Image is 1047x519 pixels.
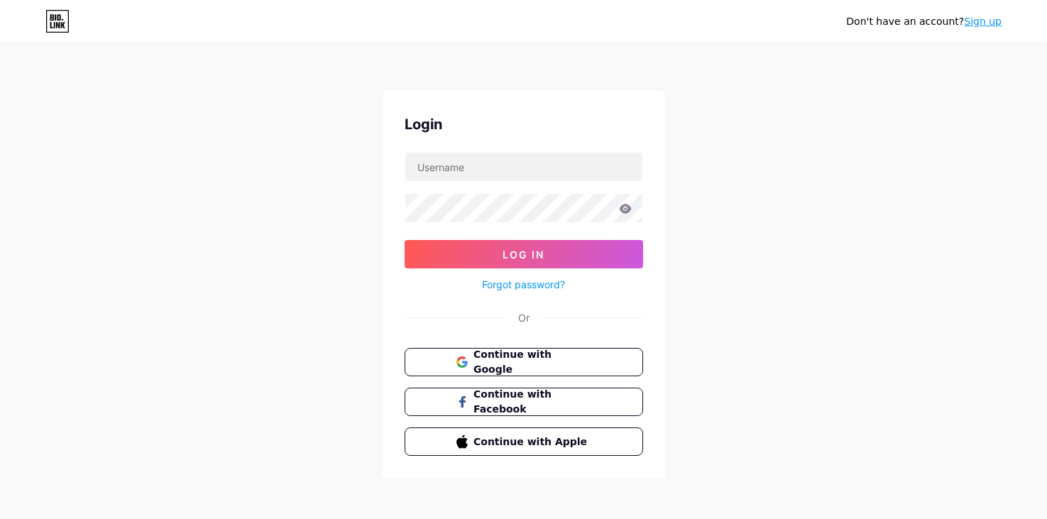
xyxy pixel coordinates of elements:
[405,153,642,181] input: Username
[846,14,1002,29] div: Don't have an account?
[473,387,591,417] span: Continue with Facebook
[405,240,643,268] button: Log In
[964,16,1002,27] a: Sign up
[405,388,643,416] button: Continue with Facebook
[518,310,530,325] div: Or
[405,427,643,456] button: Continue with Apple
[405,114,643,135] div: Login
[482,277,565,292] a: Forgot password?
[473,347,591,377] span: Continue with Google
[473,435,591,449] span: Continue with Apple
[503,248,544,261] span: Log In
[405,348,643,376] button: Continue with Google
